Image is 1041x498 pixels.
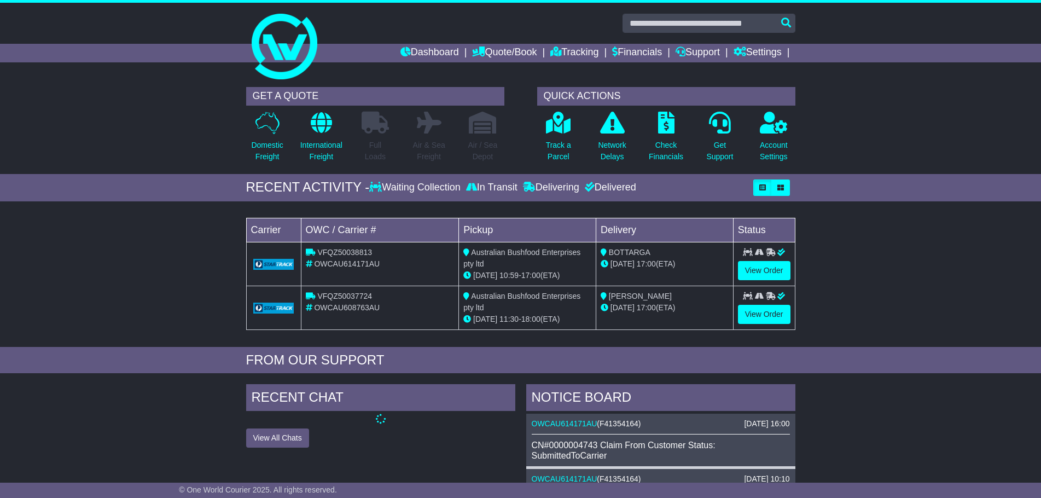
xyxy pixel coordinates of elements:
a: View Order [738,261,790,280]
a: Quote/Book [472,44,537,62]
a: NetworkDelays [597,111,626,169]
p: Get Support [706,140,733,163]
span: F41354164 [600,419,638,428]
p: International Freight [300,140,342,163]
div: - (ETA) [463,314,591,325]
img: GetCarrierServiceLogo [253,303,294,314]
p: Air & Sea Freight [413,140,445,163]
div: QUICK ACTIONS [537,87,795,106]
div: [DATE] 16:00 [744,419,789,428]
span: 11:30 [499,315,519,323]
span: BOTTARGA [609,248,650,257]
img: GetCarrierServiceLogo [253,259,294,270]
div: RECENT ACTIVITY - [246,179,370,195]
td: OWC / Carrier # [301,218,459,242]
span: 17:00 [637,259,656,268]
a: Financials [612,44,662,62]
td: Carrier [246,218,301,242]
a: View Order [738,305,790,324]
span: 17:00 [637,303,656,312]
p: Domestic Freight [251,140,283,163]
span: Australian Bushfood Enterprises pty ltd [463,248,580,268]
a: Dashboard [400,44,459,62]
td: Delivery [596,218,733,242]
span: OWCAU614171AU [314,259,380,268]
td: Status [733,218,795,242]
span: F41354164 [600,474,638,483]
span: [PERSON_NAME] [609,292,672,300]
p: Network Delays [598,140,626,163]
a: Tracking [550,44,598,62]
div: GET A QUOTE [246,87,504,106]
a: OWCAU614171AU [532,419,597,428]
div: (ETA) [601,302,729,314]
div: - (ETA) [463,270,591,281]
a: AccountSettings [759,111,788,169]
div: Waiting Collection [369,182,463,194]
div: ( ) [532,474,790,484]
p: Track a Parcel [546,140,571,163]
p: Account Settings [760,140,788,163]
button: View All Chats [246,428,309,448]
span: [DATE] [610,303,635,312]
span: © One World Courier 2025. All rights reserved. [179,485,337,494]
span: Australian Bushfood Enterprises pty ltd [463,292,580,312]
div: NOTICE BOARD [526,384,795,414]
span: [DATE] [473,271,497,280]
p: Full Loads [362,140,389,163]
div: [DATE] 10:10 [744,474,789,484]
td: Pickup [459,218,596,242]
a: OWCAU614171AU [532,474,597,483]
div: CN#0000004743 Claim From Customer Status: SubmittedToCarrier [532,440,790,461]
span: 10:59 [499,271,519,280]
span: VFQZ50038813 [317,248,372,257]
a: InternationalFreight [300,111,343,169]
div: FROM OUR SUPPORT [246,352,795,368]
a: DomesticFreight [251,111,283,169]
span: [DATE] [610,259,635,268]
div: ( ) [532,419,790,428]
a: CheckFinancials [648,111,684,169]
a: GetSupport [706,111,734,169]
span: OWCAU608763AU [314,303,380,312]
div: Delivered [582,182,636,194]
span: [DATE] [473,315,497,323]
a: Settings [734,44,782,62]
div: Delivering [520,182,582,194]
div: (ETA) [601,258,729,270]
p: Check Financials [649,140,683,163]
div: In Transit [463,182,520,194]
div: RECENT CHAT [246,384,515,414]
span: 17:00 [521,271,540,280]
p: Air / Sea Depot [468,140,498,163]
span: VFQZ50037724 [317,292,372,300]
a: Support [676,44,720,62]
span: 18:00 [521,315,540,323]
a: Track aParcel [545,111,572,169]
